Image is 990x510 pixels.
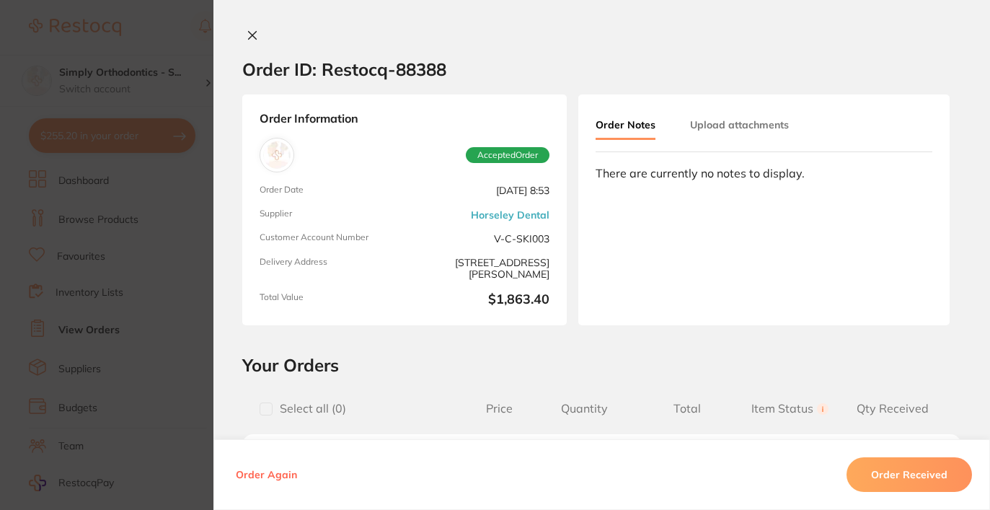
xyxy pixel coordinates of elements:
[260,292,399,308] span: Total Value
[242,354,961,376] h2: Your Orders
[847,457,972,492] button: Order Received
[636,402,738,416] span: Total
[260,232,399,245] span: Customer Account Number
[471,209,549,221] a: Horseley Dental
[596,112,655,140] button: Order Notes
[260,185,399,197] span: Order Date
[260,257,399,281] span: Delivery Address
[534,402,636,416] span: Quantity
[410,292,549,308] b: $1,863.40
[260,112,549,126] strong: Order Information
[690,112,789,138] button: Upload attachments
[465,402,534,416] span: Price
[231,468,301,481] button: Order Again
[466,147,549,163] span: Accepted Order
[410,257,549,281] span: [STREET_ADDRESS][PERSON_NAME]
[410,185,549,197] span: [DATE] 8:53
[410,232,549,245] span: V-C-SKI003
[841,402,944,416] span: Qty Received
[242,58,446,80] h2: Order ID: Restocq- 88388
[596,167,932,180] div: There are currently no notes to display.
[260,208,399,221] span: Supplier
[273,402,346,416] span: Select all ( 0 )
[738,402,841,416] span: Item Status
[263,141,291,169] img: Horseley Dental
